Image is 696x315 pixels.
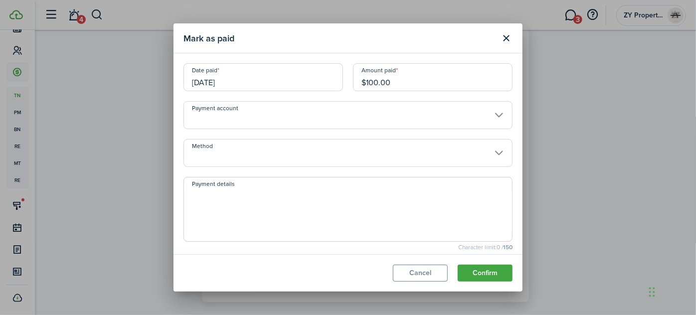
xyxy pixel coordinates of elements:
[458,265,513,282] button: Confirm
[498,30,515,47] button: Close modal
[649,277,655,307] div: Drag
[183,244,513,250] small: Character limit: 0 /
[353,63,513,91] input: 0.00
[393,265,448,282] button: Cancel
[183,28,496,48] modal-title: Mark as paid
[646,267,696,315] iframe: Chat Widget
[503,243,513,252] b: 150
[183,63,343,91] input: mm/dd/yyyy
